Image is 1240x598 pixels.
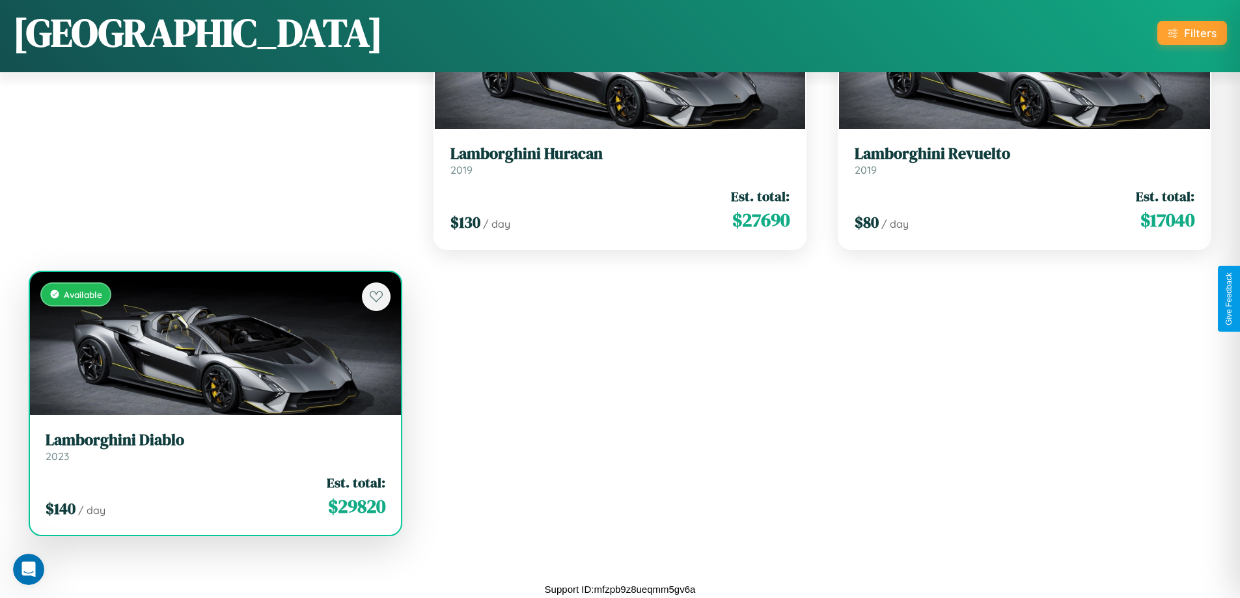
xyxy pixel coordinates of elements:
span: 2019 [855,163,877,176]
h3: Lamborghini Revuelto [855,144,1194,163]
span: $ 27690 [732,207,790,233]
span: $ 29820 [328,493,385,519]
span: / day [78,504,105,517]
h3: Lamborghini Diablo [46,431,385,450]
span: $ 17040 [1140,207,1194,233]
span: $ 140 [46,498,76,519]
a: Lamborghini Huracan2019 [450,144,790,176]
h1: [GEOGRAPHIC_DATA] [13,6,383,59]
span: Available [64,289,102,300]
iframe: Intercom live chat [13,554,44,585]
span: 2019 [450,163,473,176]
div: Filters [1184,26,1217,40]
div: Give Feedback [1224,273,1233,325]
span: / day [881,217,909,230]
p: Support ID: mfzpb9z8ueqmm5gv6a [545,580,696,598]
span: Est. total: [731,187,790,206]
span: 2023 [46,450,69,463]
span: / day [483,217,510,230]
span: Est. total: [1136,187,1194,206]
span: Est. total: [327,473,385,492]
button: Filters [1157,21,1227,45]
span: $ 130 [450,211,480,233]
a: Lamborghini Revuelto2019 [855,144,1194,176]
a: Lamborghini Diablo2023 [46,431,385,463]
h3: Lamborghini Huracan [450,144,790,163]
span: $ 80 [855,211,879,233]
